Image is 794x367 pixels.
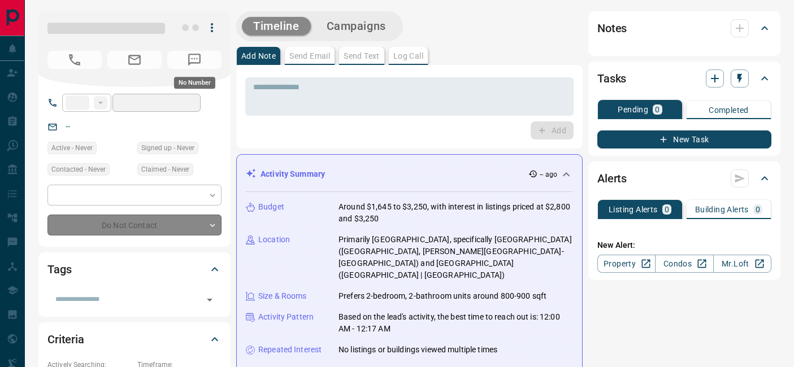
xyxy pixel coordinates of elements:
[540,169,557,180] p: -- ago
[339,311,573,335] p: Based on the lead's activity, the best time to reach out is: 12:00 AM - 12:17 AM
[315,17,397,36] button: Campaigns
[47,256,222,283] div: Tags
[258,344,322,356] p: Repeated Interest
[47,51,102,69] span: No Number
[258,311,314,323] p: Activity Pattern
[258,201,284,213] p: Budget
[709,106,749,114] p: Completed
[51,164,106,175] span: Contacted - Never
[107,51,162,69] span: No Email
[609,206,658,213] p: Listing Alerts
[241,52,276,60] p: Add Note
[261,168,325,180] p: Activity Summary
[597,69,626,88] h2: Tasks
[258,234,290,246] p: Location
[597,15,771,42] div: Notes
[756,206,760,213] p: 0
[655,255,713,273] a: Condos
[339,201,573,225] p: Around $1,645 to $3,250, with interest in listings priced at $2,800 and $3,250
[665,206,669,213] p: 0
[47,326,222,353] div: Criteria
[597,130,771,148] button: New Task
[655,106,660,113] p: 0
[258,290,307,302] p: Size & Rooms
[167,51,222,69] span: No Number
[174,77,215,89] div: No Number
[51,142,93,154] span: Active - Never
[695,206,749,213] p: Building Alerts
[141,142,194,154] span: Signed up - Never
[339,290,546,302] p: Prefers 2-bedroom, 2-bathroom units around 800-900 sqft
[66,122,70,131] a: --
[597,19,627,37] h2: Notes
[618,106,648,113] p: Pending
[47,215,222,235] div: Do Not Contact
[141,164,189,175] span: Claimed - Never
[597,65,771,92] div: Tasks
[597,169,627,187] h2: Alerts
[597,165,771,192] div: Alerts
[597,255,656,273] a: Property
[597,239,771,251] p: New Alert:
[47,330,84,348] h2: Criteria
[713,255,771,273] a: Mr.Loft
[339,344,497,356] p: No listings or buildings viewed multiple times
[47,260,71,278] h2: Tags
[339,234,573,281] p: Primarily [GEOGRAPHIC_DATA], specifically [GEOGRAPHIC_DATA] ([GEOGRAPHIC_DATA], [PERSON_NAME][GEO...
[246,164,573,185] div: Activity Summary-- ago
[202,292,218,308] button: Open
[242,17,311,36] button: Timeline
